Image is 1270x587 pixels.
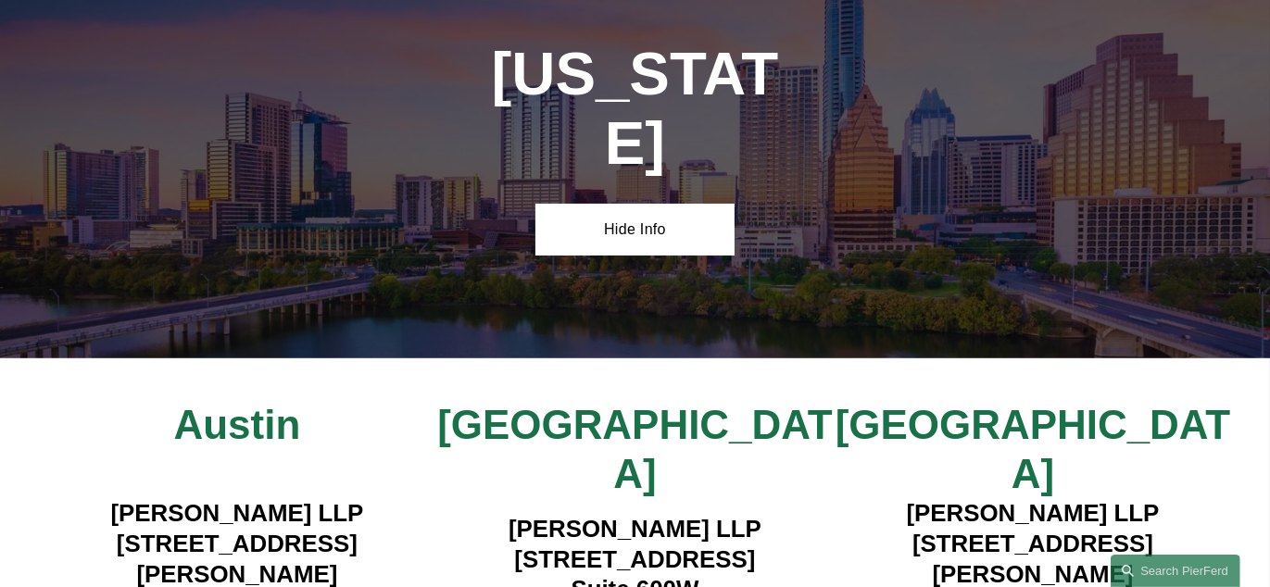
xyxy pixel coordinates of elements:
[836,402,1231,496] span: [GEOGRAPHIC_DATA]
[485,40,784,179] h1: [US_STATE]
[437,402,833,496] span: [GEOGRAPHIC_DATA]
[174,402,301,447] span: Austin
[535,204,735,255] a: Hide Info
[1111,555,1240,587] a: Search this site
